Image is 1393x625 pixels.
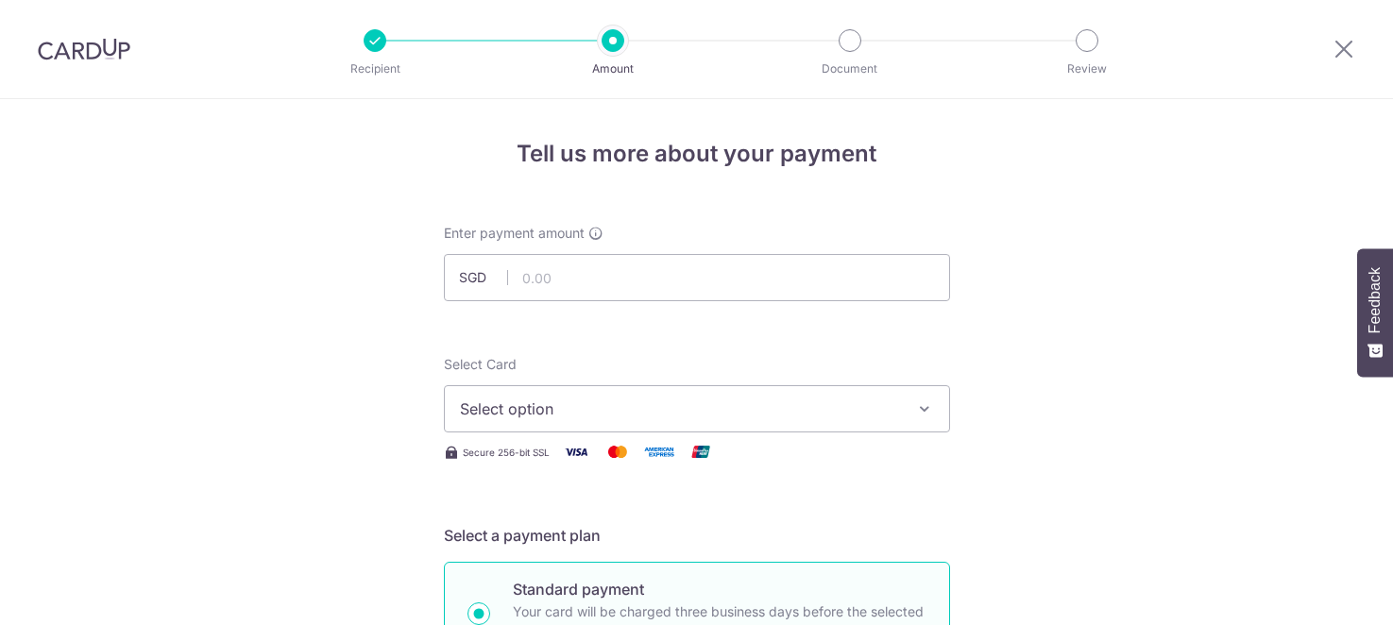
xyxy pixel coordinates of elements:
[640,440,678,464] img: American Express
[599,440,637,464] img: Mastercard
[1272,568,1374,616] iframe: Opens a widget where you can find more information
[543,59,683,78] p: Amount
[557,440,595,464] img: Visa
[460,397,900,420] span: Select option
[513,578,926,600] p: Standard payment
[682,440,720,464] img: Union Pay
[444,356,517,372] span: translation missing: en.payables.payment_networks.credit_card.summary.labels.select_card
[1367,267,1384,333] span: Feedback
[1357,248,1393,377] button: Feedback - Show survey
[780,59,920,78] p: Document
[444,524,950,547] h5: Select a payment plan
[38,38,130,60] img: CardUp
[444,137,950,171] h4: Tell us more about your payment
[444,224,585,243] span: Enter payment amount
[463,445,550,460] span: Secure 256-bit SSL
[1017,59,1157,78] p: Review
[444,254,950,301] input: 0.00
[305,59,445,78] p: Recipient
[444,385,950,432] button: Select option
[459,268,508,287] span: SGD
